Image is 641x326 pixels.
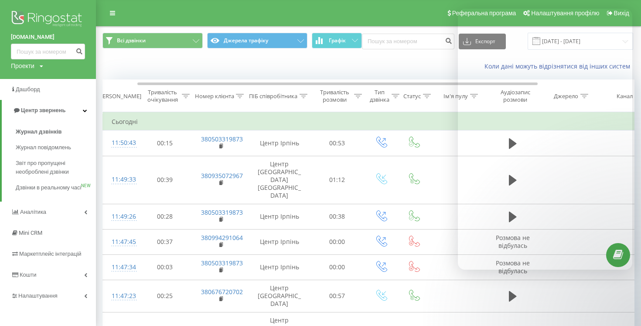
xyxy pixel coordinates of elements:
td: Центр [GEOGRAPHIC_DATA] [249,280,310,312]
a: Центр звернень [2,100,96,121]
span: Центр звернень [21,107,65,113]
div: Тривалість очікування [145,89,180,103]
div: Статус [403,93,421,100]
span: Дашборд [16,86,40,93]
td: Центр Ірпінь [249,204,310,229]
td: Центр Ірпінь [249,229,310,254]
a: Журнал повідомлень [16,140,96,155]
button: Графік [312,33,362,48]
button: Всі дзвінки [102,33,203,48]
a: 380503319873 [201,208,243,216]
td: 00:37 [138,229,192,254]
div: 11:47:34 [112,259,129,276]
span: Аналiтика [20,209,46,215]
div: ПІБ співробітника [249,93,297,100]
td: 00:38 [310,204,365,229]
span: Графік [329,38,346,44]
div: 11:50:43 [112,134,129,151]
div: 11:47:23 [112,288,129,305]
img: Ringostat logo [11,9,85,31]
div: Ім'я пулу [443,93,468,100]
a: Звіт про пропущені необроблені дзвінки [16,155,96,180]
a: 380503319873 [201,135,243,143]
div: Тип дзвінка [370,89,389,103]
span: Журнал дзвінків [16,127,62,136]
a: 380994291064 [201,233,243,242]
span: Реферальна програма [452,10,516,17]
input: Пошук за номером [11,44,85,59]
span: Звіт про пропущені необроблені дзвінки [16,159,92,176]
div: 11:49:33 [112,171,129,188]
td: 00:28 [138,204,192,229]
span: Дзвінки в реальному часі [16,183,81,192]
td: 01:12 [310,156,365,204]
iframe: Intercom live chat [611,277,632,298]
td: 00:25 [138,280,192,312]
div: Проекти [11,62,34,70]
td: 00:00 [310,229,365,254]
td: 00:03 [138,254,192,280]
iframe: Intercom live chat [458,9,632,270]
span: Журнал повідомлень [16,143,71,152]
td: Центр Ірпінь [249,254,310,280]
div: 11:47:45 [112,233,129,251]
span: Всі дзвінки [117,37,146,44]
div: [PERSON_NAME] [97,93,141,100]
td: 00:15 [138,130,192,156]
a: [DOMAIN_NAME] [11,33,85,41]
div: Тривалість розмови [317,89,352,103]
a: 380676720702 [201,288,243,296]
input: Пошук за номером [362,34,454,49]
td: 00:39 [138,156,192,204]
a: Дзвінки в реальному часіNEW [16,180,96,196]
div: Номер клієнта [194,93,234,100]
button: Джерела трафіку [207,33,307,48]
td: 00:00 [310,254,365,280]
td: Центр [GEOGRAPHIC_DATA] [GEOGRAPHIC_DATA] [249,156,310,204]
span: Mini CRM [19,230,42,236]
a: 380503319873 [201,259,243,267]
a: Журнал дзвінків [16,124,96,140]
span: Кошти [20,271,36,278]
a: 380935072967 [201,172,243,180]
td: Центр Ірпінь [249,130,310,156]
span: Налаштування [18,292,58,299]
span: Маркетплейс інтеграцій [19,251,82,257]
div: 11:49:26 [112,208,129,225]
td: 00:53 [310,130,365,156]
td: 00:57 [310,280,365,312]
